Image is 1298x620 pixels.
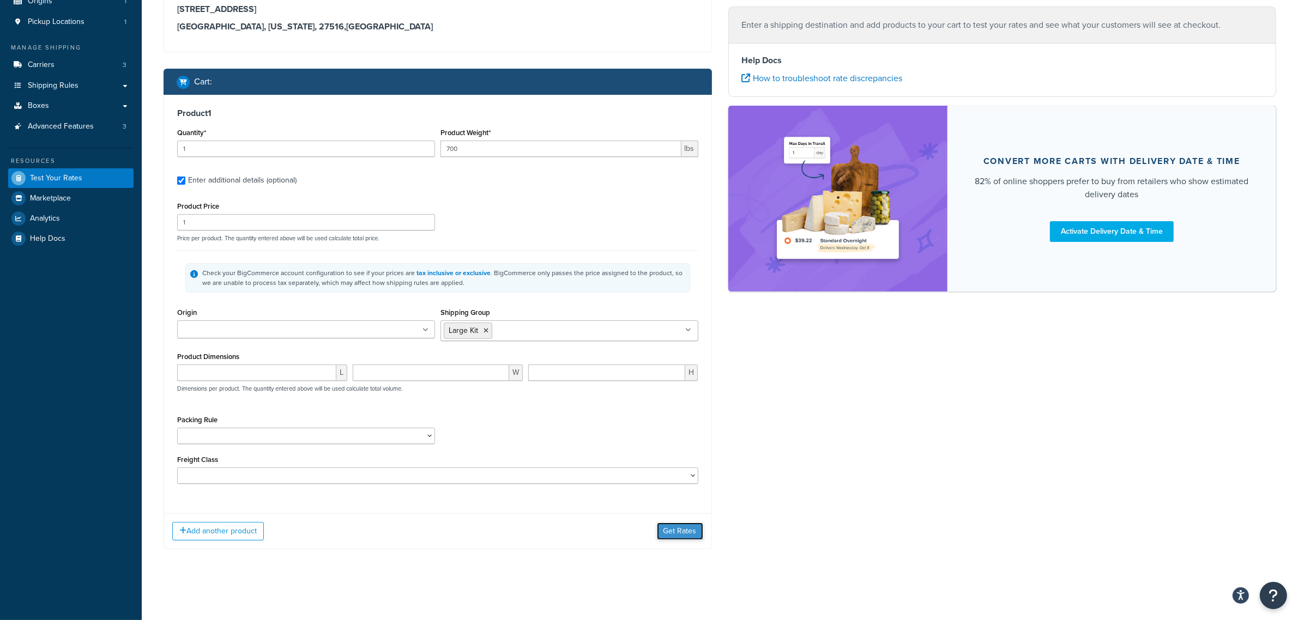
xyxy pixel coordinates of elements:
li: Advanced Features [8,117,134,137]
div: Enter additional details (optional) [188,173,297,188]
span: H [685,364,698,381]
span: Boxes [28,101,49,111]
button: Open Resource Center [1260,582,1287,609]
input: 0.00 [440,141,681,157]
span: Shipping Rules [28,81,79,90]
span: Marketplace [30,194,71,203]
div: Resources [8,156,134,166]
button: Get Rates [657,522,703,540]
a: Pickup Locations1 [8,12,134,32]
h3: [GEOGRAPHIC_DATA], [US_STATE], 27516 , [GEOGRAPHIC_DATA] [177,21,698,32]
span: 1 [124,17,126,27]
a: Marketplace [8,189,134,208]
span: L [336,364,347,381]
label: Quantity* [177,129,206,137]
label: Packing Rule [177,416,218,424]
div: 82% of online shoppers prefer to buy from retailers who show estimated delivery dates [974,175,1250,201]
label: Product Price [177,202,219,210]
span: 3 [123,60,126,70]
button: Add another product [172,522,264,540]
h4: Help Docs [742,54,1263,67]
span: lbs [681,141,698,157]
p: Dimensions per product. The quantity entered above will be used calculate total volume. [174,385,403,392]
input: 0.0 [177,141,435,157]
a: Help Docs [8,229,134,248]
p: Price per product. The quantity entered above will be used calculate total price. [174,234,701,242]
div: Convert more carts with delivery date & time [983,156,1240,167]
div: Check your BigCommerce account configuration to see if your prices are . BigCommerce only passes ... [202,268,685,288]
span: Help Docs [30,234,65,244]
a: Activate Delivery Date & Time [1050,221,1174,242]
label: Shipping Group [440,308,490,317]
img: feature-image-ddt-36eae7f7280da8017bfb280eaccd9c446f90b1fe08728e4019434db127062ab4.png [770,122,906,275]
a: Analytics [8,209,134,228]
a: tax inclusive or exclusive [416,268,491,278]
input: Enter additional details (optional) [177,177,185,185]
a: Shipping Rules [8,76,134,96]
h2: Cart : [194,77,212,87]
label: Freight Class [177,455,218,464]
span: Carriers [28,60,55,70]
a: Advanced Features3 [8,117,134,137]
span: Pickup Locations [28,17,84,27]
a: Carriers3 [8,55,134,75]
p: Enter a shipping destination and add products to your cart to test your rates and see what your c... [742,17,1263,33]
a: Boxes [8,96,134,116]
span: Large Kit [449,325,478,336]
li: Carriers [8,55,134,75]
span: Analytics [30,214,60,223]
a: How to troubleshoot rate discrepancies [742,72,903,84]
a: Test Your Rates [8,168,134,188]
h3: Product 1 [177,108,698,119]
li: Pickup Locations [8,12,134,32]
span: 3 [123,122,126,131]
label: Product Dimensions [177,352,239,361]
label: Product Weight* [440,129,491,137]
div: Manage Shipping [8,43,134,52]
span: Advanced Features [28,122,94,131]
h3: [STREET_ADDRESS] [177,4,698,15]
label: Origin [177,308,197,317]
span: Test Your Rates [30,174,82,183]
span: W [509,364,523,381]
